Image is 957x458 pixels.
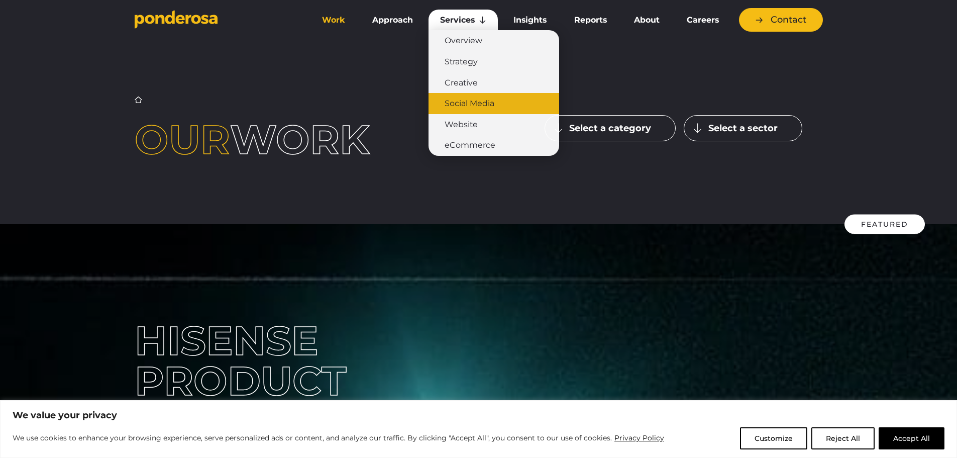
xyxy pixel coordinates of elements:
span: Our [135,115,230,164]
a: Overview [429,30,559,51]
p: We value your privacy [13,409,944,421]
a: About [622,10,671,31]
button: Select a sector [684,115,802,141]
a: Go to homepage [135,10,295,30]
a: Creative [429,72,559,94]
a: Home [135,96,142,104]
a: Social Media [429,93,559,114]
button: Select a category [545,115,676,141]
button: Accept All [879,427,944,449]
a: Strategy [429,51,559,72]
a: Approach [361,10,424,31]
a: Reports [563,10,618,31]
a: Website [429,114,559,135]
a: Contact [739,8,823,32]
h1: work [135,120,412,160]
div: Hisense Product Campaign [135,321,471,441]
button: Reject All [811,427,875,449]
button: Customize [740,427,807,449]
div: Featured [844,215,925,234]
a: Careers [675,10,730,31]
a: eCommerce [429,135,559,156]
a: Privacy Policy [614,432,665,444]
a: Work [310,10,357,31]
a: Insights [502,10,558,31]
p: We use cookies to enhance your browsing experience, serve personalized ads or content, and analyz... [13,432,665,444]
a: Services [429,10,498,31]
